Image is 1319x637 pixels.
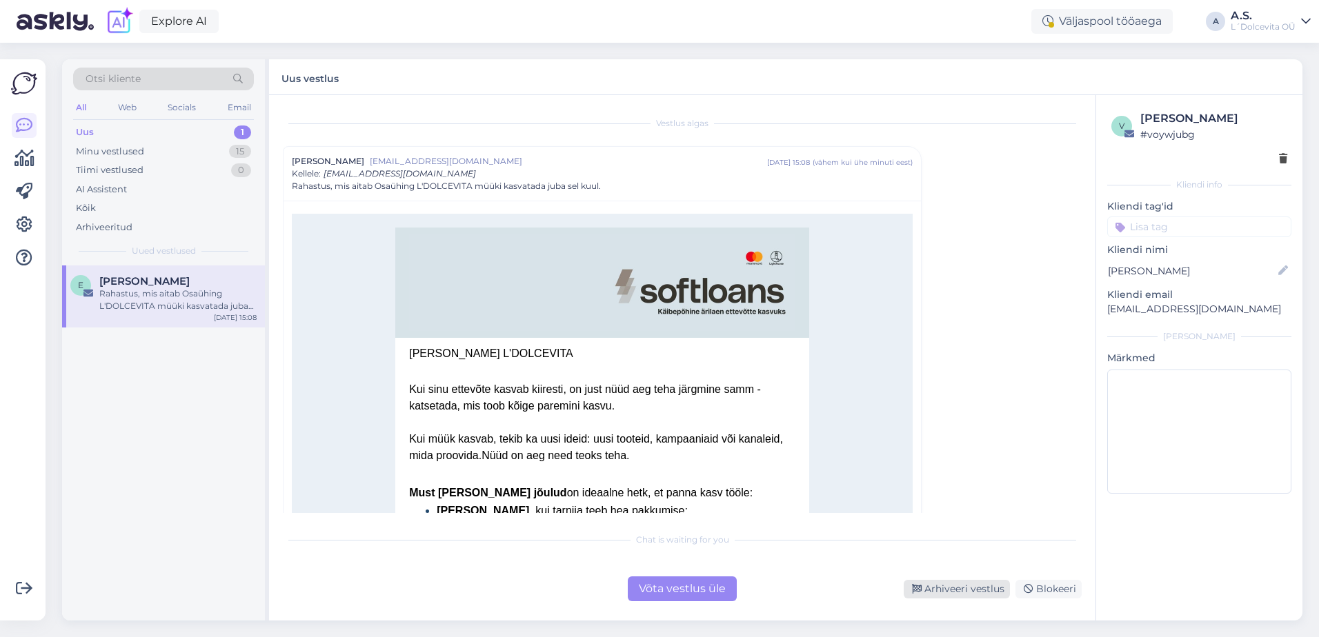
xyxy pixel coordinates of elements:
[139,10,219,33] a: Explore AI
[229,145,251,159] div: 15
[78,280,83,290] span: E
[105,7,134,36] img: explore-ai
[1107,216,1291,237] input: Lisa tag
[482,449,629,461] span: Nüüd on aeg need teoks teha.
[283,117,1082,130] div: Vestlus algas
[292,155,364,168] span: [PERSON_NAME]
[1031,9,1173,34] div: Väljaspool tööaega
[1119,121,1124,131] span: v
[1231,10,1296,21] div: A.S.
[1107,287,1291,302] p: Kliendi email
[1107,351,1291,365] p: Märkmed
[409,383,761,412] span: Kui sinu ettevõte kasvab kiiresti, on just nüüd aeg teha järgmine samm - katsetada, mis toob kõig...
[231,163,251,177] div: 0
[86,72,141,86] span: Otsi kliente
[1015,580,1082,598] div: Blokeeri
[1107,302,1291,316] p: [EMAIL_ADDRESS][DOMAIN_NAME]
[76,163,143,177] div: Tiimi vestlused
[165,99,199,117] div: Socials
[1231,10,1311,32] a: A.S.L´Dolcevita OÜ
[628,576,737,601] div: Võta vestlus üle
[214,312,257,323] div: [DATE] 15:08
[409,234,795,331] img: Hubspot Header Light
[1107,179,1291,191] div: Kliendi info
[234,125,251,139] div: 1
[132,245,196,257] span: Uued vestlused
[283,534,1082,546] div: Chat is waiting for you
[292,168,321,179] span: Kellele :
[409,433,783,461] span: Kui müük kasvab, tekib ka uusi ideid: uusi tooteid, kampaaniaid või kanaleid, mida proovida.
[409,487,566,498] strong: Must [PERSON_NAME] jõulud
[767,157,810,168] div: [DATE] 15:08
[115,99,139,117] div: Web
[409,347,573,359] span: [PERSON_NAME] L'DOLCEVITA
[1108,263,1276,279] input: Lisa nimi
[437,505,688,516] span: , kui tarnija teeb hea pakkumise;
[99,275,190,287] span: Evelin Sarap
[1231,21,1296,32] div: L´Dolcevita OÜ
[1140,110,1287,127] div: [PERSON_NAME]
[99,287,257,312] div: Rahastus, mis aitab Osaühing L'DOLCEVITA müüki kasvatada juba sel kuul.
[813,157,913,168] div: ( vähem kui ühe minuti eest )
[73,99,89,117] div: All
[1107,199,1291,214] p: Kliendi tag'id
[76,201,96,215] div: Kõik
[76,221,132,234] div: Arhiveeritud
[324,168,476,179] span: [EMAIL_ADDRESS][DOMAIN_NAME]
[76,145,144,159] div: Minu vestlused
[225,99,254,117] div: Email
[904,580,1010,598] div: Arhiveeri vestlus
[437,505,529,516] strong: [PERSON_NAME]
[1107,330,1291,343] div: [PERSON_NAME]
[1206,12,1225,31] div: A
[11,70,37,97] img: Askly Logo
[281,68,339,86] label: Uus vestlus
[292,180,601,192] span: Rahastus, mis aitab Osaühing L'DOLCEVITA müüki kasvatada juba sel kuul.
[370,155,767,168] span: [EMAIL_ADDRESS][DOMAIN_NAME]
[409,487,753,498] span: on ideaalne hetk, et panna kasv tööle:
[1140,127,1287,142] div: # voywjubg
[1107,243,1291,257] p: Kliendi nimi
[76,125,94,139] div: Uus
[76,183,127,196] div: AI Assistent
